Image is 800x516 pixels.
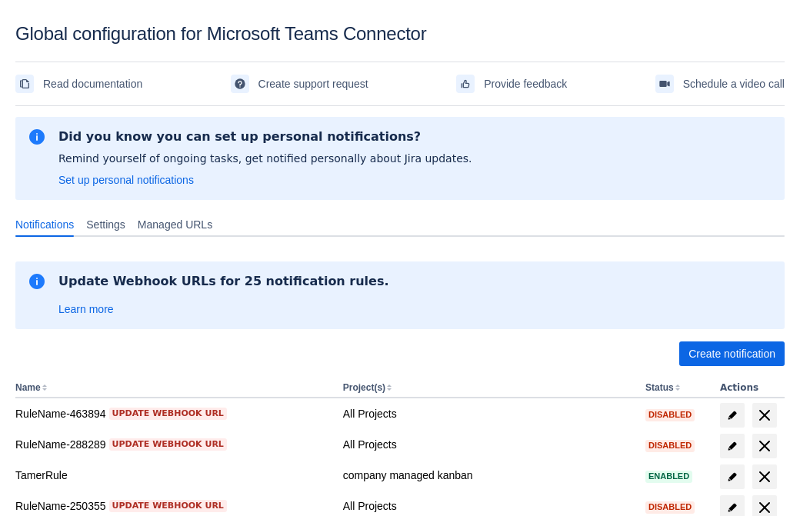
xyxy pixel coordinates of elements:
a: Schedule a video call [655,72,785,96]
span: documentation [18,78,31,90]
span: Update webhook URL [112,500,224,512]
div: All Projects [343,498,633,514]
span: Update webhook URL [112,408,224,420]
th: Actions [714,378,785,398]
div: RuleName-250355 [15,498,331,514]
a: Provide feedback [456,72,567,96]
h2: Did you know you can set up personal notifications? [58,129,472,145]
span: delete [755,437,774,455]
div: All Projects [343,406,633,421]
span: Provide feedback [484,72,567,96]
h2: Update Webhook URLs for 25 notification rules. [58,274,389,289]
span: feedback [459,78,472,90]
a: Learn more [58,301,114,317]
span: Create support request [258,72,368,96]
a: Read documentation [15,72,142,96]
span: delete [755,406,774,424]
span: videoCall [658,78,671,90]
span: Disabled [645,503,695,511]
p: Remind yourself of ongoing tasks, get notified personally about Jira updates. [58,151,472,166]
button: Name [15,382,41,393]
span: Enabled [645,472,692,481]
span: delete [755,468,774,486]
div: Global configuration for Microsoft Teams Connector [15,23,785,45]
div: RuleName-288289 [15,437,331,452]
a: Set up personal notifications [58,172,194,188]
span: edit [726,409,738,421]
a: Create support request [231,72,368,96]
span: Notifications [15,217,74,232]
button: Create notification [679,341,785,366]
div: TamerRule [15,468,331,483]
span: edit [726,471,738,483]
span: Create notification [688,341,775,366]
span: Read documentation [43,72,142,96]
div: All Projects [343,437,633,452]
span: Update webhook URL [112,438,224,451]
span: Settings [86,217,125,232]
button: Project(s) [343,382,385,393]
span: Schedule a video call [683,72,785,96]
span: information [28,272,46,291]
span: information [28,128,46,146]
span: Managed URLs [138,217,212,232]
button: Status [645,382,674,393]
div: company managed kanban [343,468,633,483]
span: Disabled [645,441,695,450]
span: Disabled [645,411,695,419]
span: support [234,78,246,90]
span: edit [726,501,738,514]
span: edit [726,440,738,452]
div: RuleName-463894 [15,406,331,421]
